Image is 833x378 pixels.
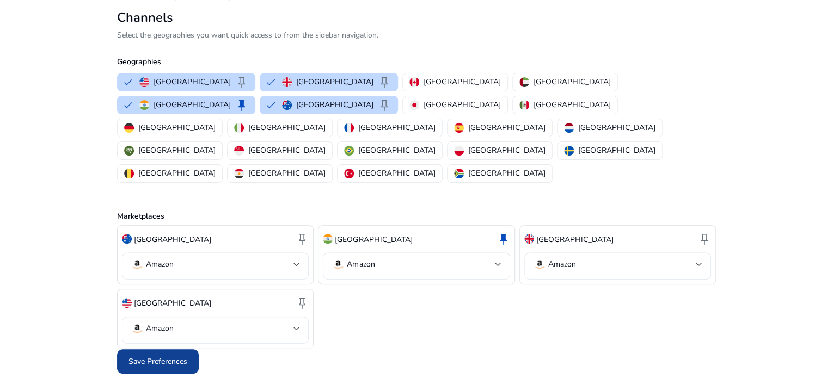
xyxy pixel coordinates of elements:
p: [GEOGRAPHIC_DATA] [154,99,231,110]
p: [GEOGRAPHIC_DATA] [358,168,436,179]
p: [GEOGRAPHIC_DATA] [578,145,656,156]
h2: Channels [117,10,716,26]
p: [GEOGRAPHIC_DATA] [536,234,614,245]
img: amazon.svg [131,258,144,271]
span: keep [378,76,391,89]
img: uk.svg [524,234,534,244]
img: br.svg [344,146,354,156]
p: [GEOGRAPHIC_DATA] [358,145,436,156]
span: keep [235,98,248,111]
span: keep [296,296,309,309]
img: ae.svg [519,77,529,87]
img: jp.svg [409,100,419,110]
img: sg.svg [234,146,244,156]
img: fr.svg [344,123,354,133]
img: in.svg [139,100,149,110]
p: [GEOGRAPHIC_DATA] [534,76,611,88]
span: keep [698,232,711,245]
span: keep [296,232,309,245]
img: au.svg [122,234,132,244]
img: se.svg [564,146,574,156]
img: mx.svg [519,100,529,110]
img: za.svg [454,169,464,178]
p: [GEOGRAPHIC_DATA] [296,76,373,88]
img: amazon.svg [332,258,345,271]
p: [GEOGRAPHIC_DATA] [335,234,412,245]
img: in.svg [323,234,333,244]
img: au.svg [282,100,292,110]
img: sa.svg [124,146,134,156]
p: [GEOGRAPHIC_DATA] [468,145,546,156]
p: [GEOGRAPHIC_DATA] [578,122,656,133]
img: nl.svg [564,123,574,133]
p: [GEOGRAPHIC_DATA] [468,168,546,179]
span: keep [235,76,248,89]
p: Marketplaces [117,210,716,222]
img: de.svg [124,123,134,133]
img: eg.svg [234,169,244,178]
p: [GEOGRAPHIC_DATA] [424,99,501,110]
p: Select the geographies you want quick access to from the sidebar navigation. [117,29,716,41]
span: Save Preferences [128,356,187,367]
p: [GEOGRAPHIC_DATA] [534,99,611,110]
p: [GEOGRAPHIC_DATA] [138,145,216,156]
img: uk.svg [282,77,292,87]
p: Amazon [548,259,576,269]
img: amazon.svg [533,258,546,271]
img: pl.svg [454,146,464,156]
p: Geographies [117,56,716,67]
p: [GEOGRAPHIC_DATA] [138,168,216,179]
p: [GEOGRAPHIC_DATA] [468,122,546,133]
p: [GEOGRAPHIC_DATA] [296,99,373,110]
span: keep [497,232,510,245]
p: [GEOGRAPHIC_DATA] [154,76,231,88]
p: [GEOGRAPHIC_DATA] [248,145,326,156]
p: Amazon [146,259,174,269]
img: es.svg [454,123,464,133]
p: Amazon [146,324,174,333]
p: [GEOGRAPHIC_DATA] [138,122,216,133]
p: [GEOGRAPHIC_DATA] [424,76,501,88]
button: Save Preferences [117,349,199,374]
img: ca.svg [409,77,419,87]
img: tr.svg [344,169,354,178]
p: [GEOGRAPHIC_DATA] [358,122,436,133]
p: [GEOGRAPHIC_DATA] [248,122,326,133]
span: keep [378,98,391,111]
p: [GEOGRAPHIC_DATA] [134,234,211,245]
p: Amazon [347,259,375,269]
img: amazon.svg [131,322,144,335]
img: us.svg [122,298,132,308]
img: it.svg [234,123,244,133]
p: [GEOGRAPHIC_DATA] [248,168,326,179]
p: [GEOGRAPHIC_DATA] [134,298,211,309]
img: be.svg [124,169,134,178]
img: us.svg [139,77,149,87]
